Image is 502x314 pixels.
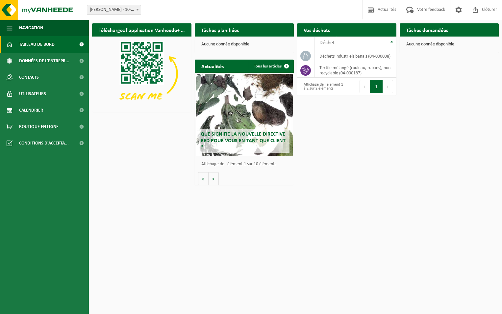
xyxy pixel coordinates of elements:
[19,118,59,135] span: Boutique en ligne
[360,80,370,93] button: Previous
[249,60,293,73] a: Tous les articles
[400,23,455,36] h2: Tâches demandées
[196,74,293,156] a: Que signifie la nouvelle directive RED pour vous en tant que client ?
[209,172,219,185] button: Volgende
[87,5,141,14] span: ELIS NORD - 10-788341
[370,80,383,93] button: 1
[383,80,393,93] button: Next
[300,79,343,94] div: Affichage de l'élément 1 à 2 sur 2 éléments
[195,23,245,36] h2: Tâches planifiées
[19,20,43,36] span: Navigation
[297,23,337,36] h2: Vos déchets
[319,40,335,45] span: Déchet
[19,53,69,69] span: Données de l'entrepr...
[406,42,492,47] p: Aucune donnée disponible.
[314,49,396,63] td: déchets industriels banals (04-000008)
[92,23,191,36] h2: Téléchargez l'application Vanheede+ maintenant!
[19,102,43,118] span: Calendrier
[92,37,191,111] img: Download de VHEPlus App
[87,5,141,15] span: ELIS NORD - 10-788341
[201,42,288,47] p: Aucune donnée disponible.
[195,60,230,72] h2: Actualités
[314,63,396,78] td: textile mélangé (rouleau, rubans), non recyclable (04-000187)
[19,86,46,102] span: Utilisateurs
[19,135,69,151] span: Conditions d'accepta...
[201,132,286,149] span: Que signifie la nouvelle directive RED pour vous en tant que client ?
[198,172,209,185] button: Vorige
[201,162,291,167] p: Affichage de l'élément 1 sur 10 éléments
[19,69,39,86] span: Contacts
[19,36,55,53] span: Tableau de bord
